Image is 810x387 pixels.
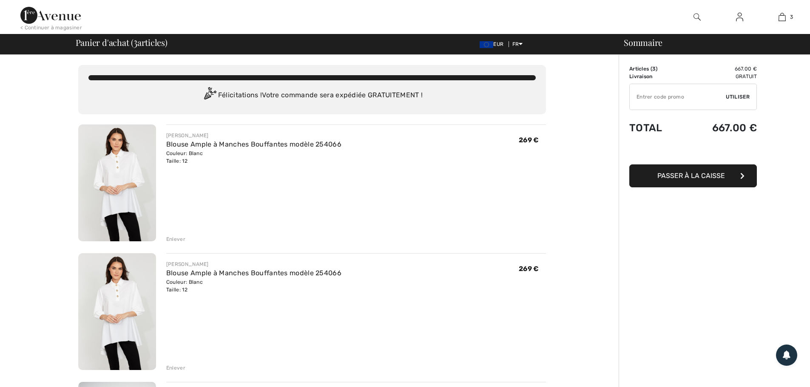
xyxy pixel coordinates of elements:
[166,235,185,243] div: Enlever
[614,38,805,47] div: Sommaire
[20,7,81,24] img: 1ère Avenue
[166,260,341,268] div: [PERSON_NAME]
[76,38,168,47] span: Panier d'achat ( articles)
[134,36,137,47] span: 3
[761,12,803,22] a: 3
[629,73,683,80] td: Livraison
[790,13,793,21] span: 3
[201,87,218,104] img: Congratulation2.svg
[693,12,701,22] img: recherche
[657,172,725,180] span: Passer à la caisse
[20,24,82,31] div: < Continuer à magasiner
[736,12,743,22] img: Mes infos
[166,364,185,372] div: Enlever
[88,87,536,104] div: Félicitations ! Votre commande sera expédiée GRATUITEMENT !
[78,124,156,241] img: Blouse Ample à Manches Bouffantes modèle 254066
[629,142,757,161] iframe: PayPal
[480,41,493,48] img: Euro
[519,265,539,273] span: 269 €
[629,164,757,187] button: Passer à la caisse
[629,113,683,142] td: Total
[726,93,750,101] span: Utiliser
[519,136,539,144] span: 269 €
[729,12,750,23] a: Se connecter
[166,269,341,277] a: Blouse Ample à Manches Bouffantes modèle 254066
[166,150,341,165] div: Couleur: Blanc Taille: 12
[480,41,507,47] span: EUR
[166,132,341,139] div: [PERSON_NAME]
[512,41,523,47] span: FR
[629,65,683,73] td: Articles ( )
[683,113,757,142] td: 667.00 €
[652,66,656,72] span: 3
[166,140,341,148] a: Blouse Ample à Manches Bouffantes modèle 254066
[166,278,341,294] div: Couleur: Blanc Taille: 12
[630,84,726,110] input: Code promo
[683,73,757,80] td: Gratuit
[78,253,156,370] img: Blouse Ample à Manches Bouffantes modèle 254066
[779,12,786,22] img: Mon panier
[683,65,757,73] td: 667.00 €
